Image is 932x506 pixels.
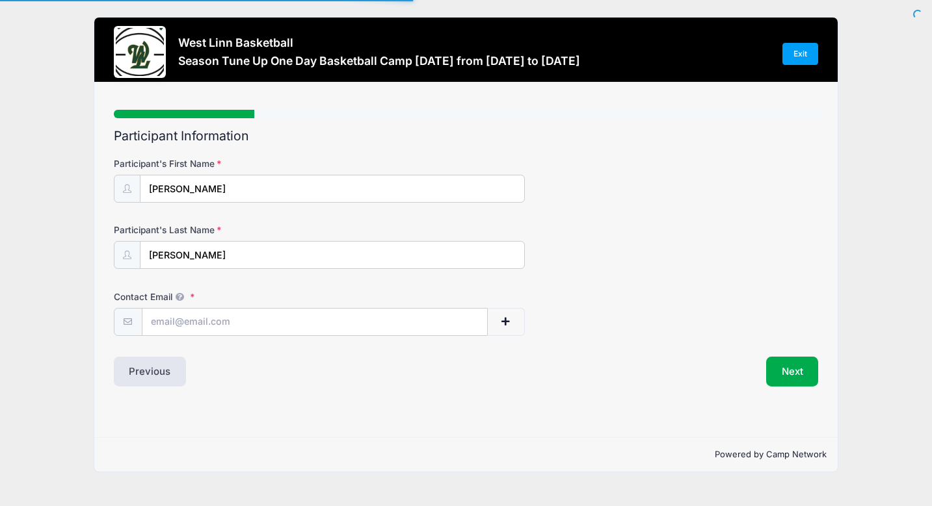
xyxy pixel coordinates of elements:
[105,448,827,461] p: Powered by Camp Network
[178,54,580,68] h3: Season Tune Up One Day Basketball Camp [DATE] from [DATE] to [DATE]
[766,357,819,386] button: Next
[140,175,525,203] input: Participant's First Name
[114,129,819,144] h2: Participant Information
[172,292,188,302] span: We will send confirmations, payment reminders, and custom email messages to each address listed. ...
[782,43,819,65] a: Exit
[114,290,349,303] label: Contact Email
[140,241,525,269] input: Participant's Last Name
[114,357,187,386] button: Previous
[142,308,488,336] input: email@email.com
[178,36,580,49] h3: West Linn Basketball
[114,223,349,236] label: Participant's Last Name
[114,157,349,170] label: Participant's First Name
